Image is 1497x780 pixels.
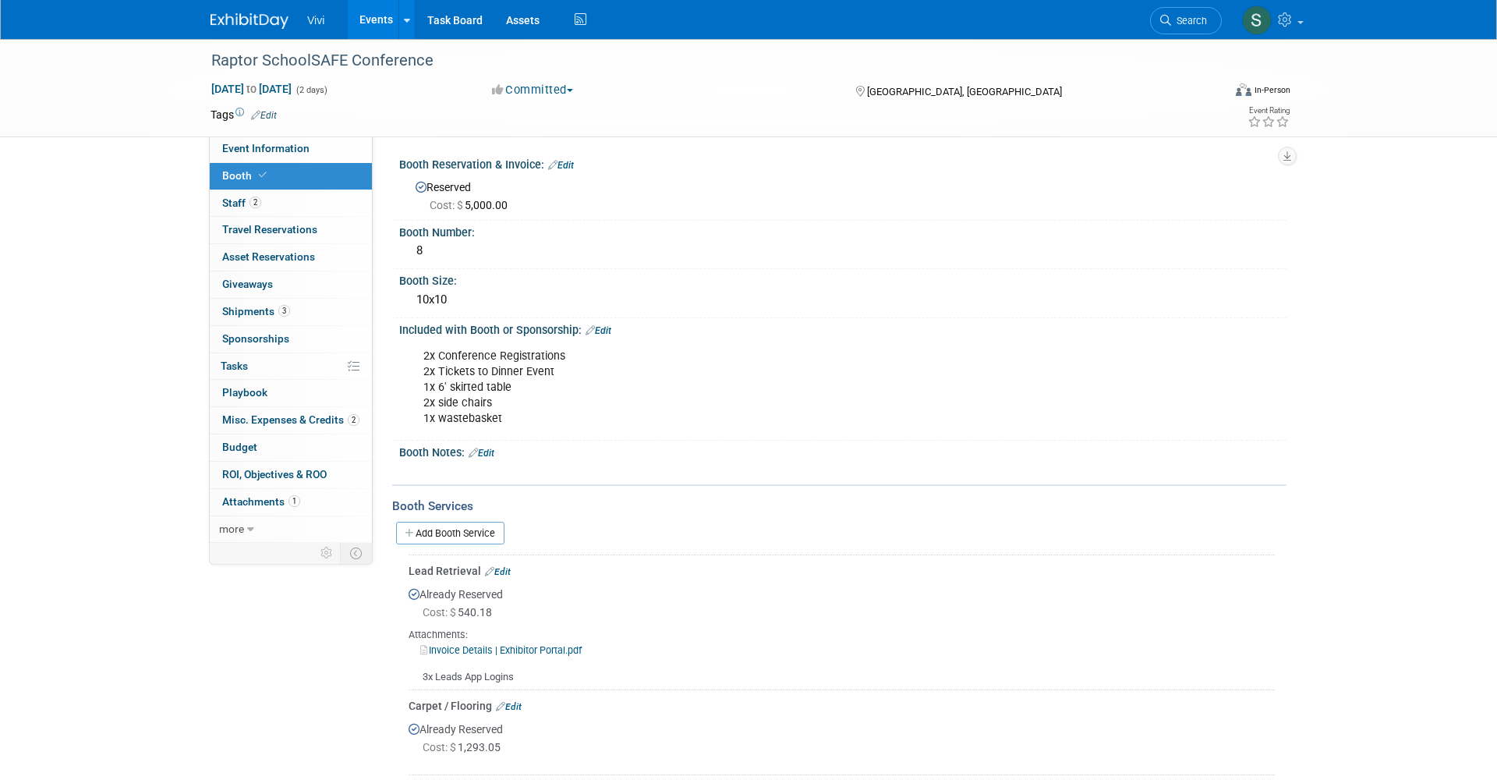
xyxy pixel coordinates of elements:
[210,271,372,298] a: Giveaways
[210,136,372,162] a: Event Information
[399,318,1286,339] div: Included with Booth or Sponsorship:
[244,83,259,95] span: to
[867,86,1062,97] span: [GEOGRAPHIC_DATA], [GEOGRAPHIC_DATA]
[219,523,244,535] span: more
[409,658,1275,685] div: 3x Leads App Logins
[211,82,292,96] span: [DATE] [DATE]
[409,563,1275,579] div: Lead Retrieval
[211,13,288,29] img: ExhibitDay
[210,380,372,406] a: Playbook
[210,326,372,353] a: Sponsorships
[1254,84,1290,96] div: In-Person
[430,199,514,211] span: 5,000.00
[485,566,511,577] a: Edit
[1242,5,1272,35] img: Sara Membreno
[210,299,372,325] a: Shipments3
[1236,83,1251,96] img: Format-Inperson.png
[222,142,310,154] span: Event Information
[222,169,270,182] span: Booth
[288,495,300,507] span: 1
[1150,7,1222,34] a: Search
[210,489,372,516] a: Attachments1
[210,244,372,271] a: Asset Reservations
[222,386,267,399] span: Playbook
[409,579,1275,685] div: Already Reserved
[411,288,1275,312] div: 10x10
[411,175,1275,213] div: Reserved
[586,325,611,336] a: Edit
[411,239,1275,263] div: 8
[222,278,273,290] span: Giveaways
[412,341,1115,434] div: 2x Conference Registrations 2x Tickets to Dinner Event 1x 6' skirted table 2x side chairs 1x wast...
[487,82,579,98] button: Committed
[1171,15,1207,27] span: Search
[206,47,1198,75] div: Raptor SchoolSAFE Conference
[423,741,458,753] span: Cost: $
[423,606,498,619] span: 540.18
[409,698,1275,714] div: Carpet / Flooring
[222,250,315,263] span: Asset Reservations
[222,495,300,508] span: Attachments
[430,199,465,211] span: Cost: $
[210,190,372,217] a: Staff2
[222,197,261,209] span: Staff
[210,516,372,543] a: more
[222,332,289,345] span: Sponsorships
[409,714,1275,769] div: Already Reserved
[420,644,582,656] a: Invoice Details | Exhibitor Portal.pdf
[399,153,1286,173] div: Booth Reservation & Invoice:
[348,414,359,426] span: 2
[222,223,317,236] span: Travel Reservations
[295,85,327,95] span: (2 days)
[392,498,1286,515] div: Booth Services
[423,606,458,619] span: Cost: $
[211,107,277,122] td: Tags
[259,171,267,179] i: Booth reservation complete
[221,360,248,372] span: Tasks
[399,269,1286,289] div: Booth Size:
[210,462,372,488] a: ROI, Objectives & ROO
[1247,107,1290,115] div: Event Rating
[210,353,372,380] a: Tasks
[399,221,1286,240] div: Booth Number:
[409,628,1275,642] div: Attachments:
[210,217,372,243] a: Travel Reservations
[249,197,261,208] span: 2
[210,163,372,190] a: Booth
[396,522,504,544] a: Add Booth Service
[548,160,574,171] a: Edit
[222,305,290,317] span: Shipments
[496,701,522,712] a: Edit
[210,434,372,461] a: Budget
[251,110,277,121] a: Edit
[399,441,1286,461] div: Booth Notes:
[278,305,290,317] span: 3
[423,741,507,753] span: 1,293.05
[222,441,257,453] span: Budget
[210,407,372,434] a: Misc. Expenses & Credits2
[1130,81,1290,105] div: Event Format
[341,543,373,563] td: Toggle Event Tabs
[307,14,324,27] span: Vivi
[222,468,327,480] span: ROI, Objectives & ROO
[313,543,341,563] td: Personalize Event Tab Strip
[222,413,359,426] span: Misc. Expenses & Credits
[469,448,494,459] a: Edit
